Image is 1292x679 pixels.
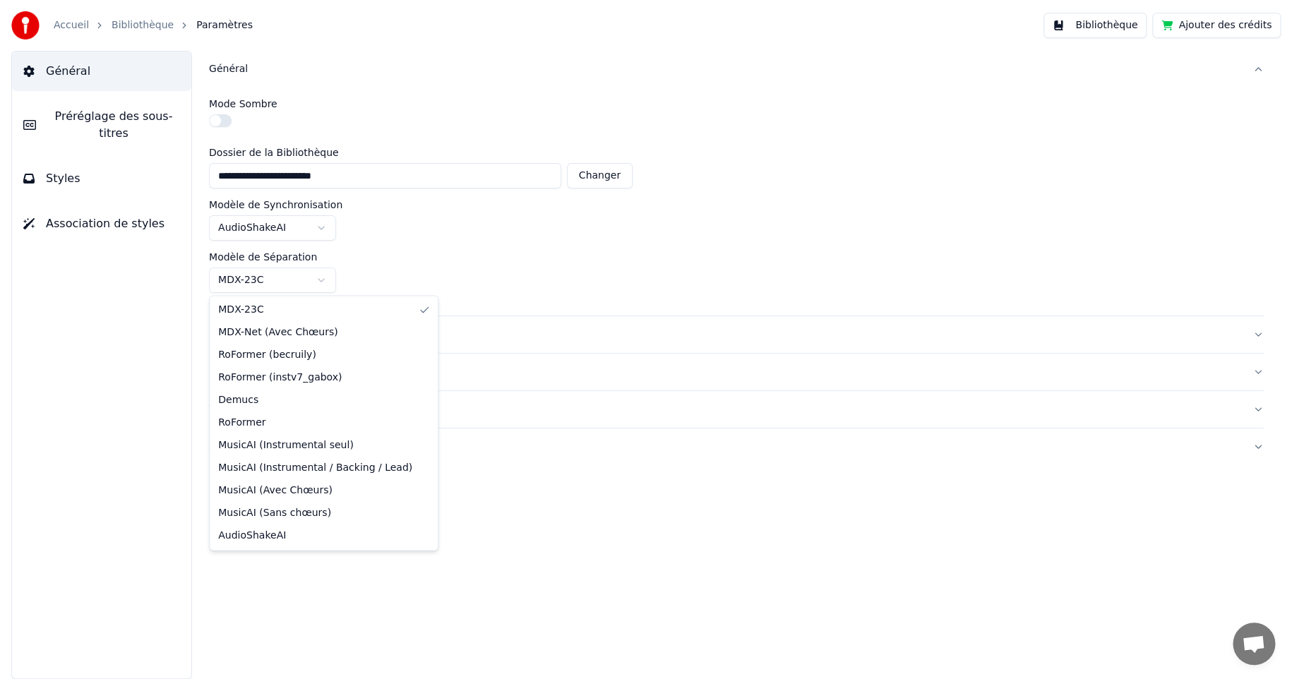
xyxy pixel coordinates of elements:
span: RoFormer (becruily) [218,348,316,362]
span: MusicAI (Sans chœurs) [218,506,331,520]
span: MDX-Net (Avec Chœurs) [218,325,337,339]
span: MusicAI (Instrumental seul) [218,438,354,452]
span: AudioShakeAI [218,529,286,543]
span: RoFormer [218,416,265,430]
span: Demucs [218,393,258,407]
span: MusicAI (Instrumental / Backing / Lead) [218,461,412,475]
span: MDX-23C [218,303,263,317]
span: RoFormer (instv7_gabox) [218,371,342,385]
span: MusicAI (Avec Chœurs) [218,483,333,498]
